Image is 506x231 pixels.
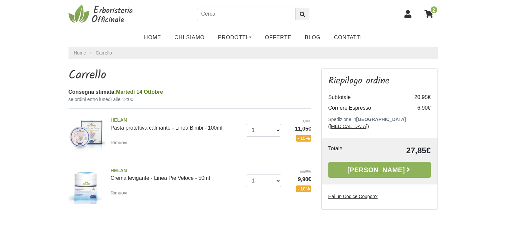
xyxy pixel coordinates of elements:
a: Blog [298,31,327,44]
img: Erboristeria Officinale [69,4,135,24]
a: Rimuovi [110,188,130,197]
a: Chi Siamo [168,31,211,44]
td: 27,85€ [366,145,431,157]
a: Rimuovi [110,138,130,147]
p: Spedizione in [328,116,431,130]
a: 2 [421,6,438,22]
a: HELANPasta protettiva calmante - Linea Bimbi - 100ml [110,117,241,131]
del: 11,00€ [286,169,311,174]
a: [PERSON_NAME] [328,162,431,178]
img: Crema levigante - Linea Piè Veloce - 50ml [66,165,106,204]
td: Totale [328,145,366,157]
span: - 10% [296,185,311,192]
small: se ordini entro lunedì alle 12:00 [69,96,311,103]
a: ([MEDICAL_DATA]) [328,124,369,129]
td: Corriere Espresso [328,103,404,113]
a: Carrello [96,50,112,56]
span: - 15% [296,135,311,142]
span: HELAN [110,167,241,174]
span: 9,90€ [286,175,311,183]
a: Home [137,31,168,44]
a: HELANCrema levigante - Linea Piè Veloce - 50ml [110,167,241,181]
td: 20,95€ [404,92,431,103]
h1: Carrello [69,68,311,83]
u: Hai un Codice Coupon? [328,194,378,199]
div: Consegna stimata: [69,88,311,96]
small: Rimuovi [110,190,127,195]
small: Rimuovi [110,140,127,145]
td: 6,90€ [404,103,431,113]
span: Martedì 14 Ottobre [116,89,163,95]
a: Contatti [327,31,369,44]
input: Cerca [197,8,296,20]
h3: Riepilogo ordine [328,75,431,87]
label: Hai un Codice Coupon? [328,193,378,200]
span: 2 [430,6,438,14]
a: Home [74,50,86,57]
span: 11,05€ [286,125,311,133]
nav: breadcrumb [69,47,438,59]
a: OFFERTE [258,31,298,44]
b: [GEOGRAPHIC_DATA] [356,117,406,122]
a: Prodotti [211,31,258,44]
td: Subtotale [328,92,404,103]
del: 13,00€ [286,118,311,124]
img: Pasta protettiva calmante - Linea Bimbi - 100ml [66,114,106,154]
span: HELAN [110,117,241,124]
